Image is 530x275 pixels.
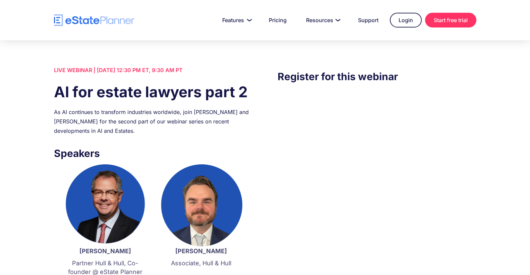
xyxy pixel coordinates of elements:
a: Login [390,13,422,27]
iframe: Form 0 [278,98,476,212]
strong: [PERSON_NAME] [175,248,227,255]
strong: [PERSON_NAME] [79,248,131,255]
a: home [54,14,134,26]
a: Support [350,13,387,27]
div: As AI continues to transform industries worldwide, join [PERSON_NAME] and [PERSON_NAME] for the s... [54,107,252,135]
h3: Register for this webinar [278,69,476,84]
a: Start free trial [425,13,476,27]
div: LIVE WEBINAR | [DATE] 12:30 PM ET, 9:30 AM PT [54,65,252,75]
a: Resources [298,13,347,27]
h1: AI for estate lawyers part 2 [54,81,252,102]
p: Associate, Hull & Hull [160,259,242,268]
a: Pricing [261,13,295,27]
a: Features [214,13,257,27]
h3: Speakers [54,146,252,161]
